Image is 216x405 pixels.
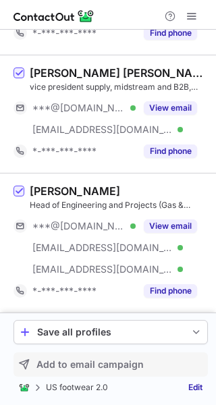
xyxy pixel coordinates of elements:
[19,382,108,393] div: US footwear 2.0
[144,101,197,115] button: Reveal Button
[32,124,173,136] span: [EMAIL_ADDRESS][DOMAIN_NAME]
[30,66,208,80] div: [PERSON_NAME] [PERSON_NAME]
[13,352,208,377] button: Add to email campaign
[19,382,30,393] img: ContactOut
[183,381,208,394] a: Edit
[32,220,126,232] span: ***@[DOMAIN_NAME]
[32,242,173,254] span: [EMAIL_ADDRESS][DOMAIN_NAME]
[144,219,197,233] button: Reveal Button
[30,81,208,93] div: vice president supply, midstream and B2B, Asia Pacific at [GEOGRAPHIC_DATA]
[144,284,197,298] button: Reveal Button
[36,359,144,370] span: Add to email campaign
[13,8,94,24] img: ContactOut v5.3.10
[46,383,108,392] p: US footwear 2.0
[30,199,208,211] div: Head of Engineering and Projects (Gas & Renewables) at AGL
[144,26,197,40] button: Reveal Button
[13,320,208,344] button: save-profile-one-click
[30,184,120,198] div: [PERSON_NAME]
[32,102,126,114] span: ***@[DOMAIN_NAME]
[37,327,184,337] div: Save all profiles
[144,144,197,158] button: Reveal Button
[32,263,173,275] span: [EMAIL_ADDRESS][DOMAIN_NAME]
